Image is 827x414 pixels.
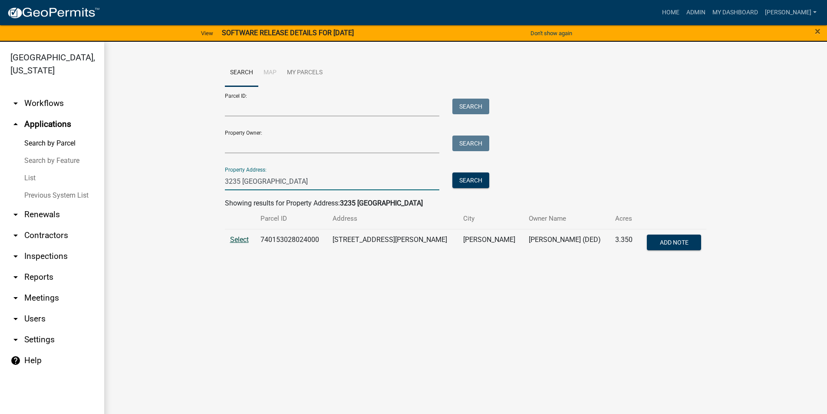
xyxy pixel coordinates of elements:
[524,229,610,258] td: [PERSON_NAME] (DED)
[815,26,820,36] button: Close
[222,29,354,37] strong: SOFTWARE RELEASE DETAILS FOR [DATE]
[683,4,709,21] a: Admin
[452,99,489,114] button: Search
[10,355,21,366] i: help
[225,198,707,209] div: Showing results for Property Address:
[10,314,21,324] i: arrow_drop_down
[610,229,639,258] td: 3.350
[10,119,21,129] i: arrow_drop_up
[524,209,610,229] th: Owner Name
[10,230,21,241] i: arrow_drop_down
[327,209,458,229] th: Address
[458,229,524,258] td: [PERSON_NAME]
[709,4,761,21] a: My Dashboard
[452,172,489,188] button: Search
[10,251,21,262] i: arrow_drop_down
[255,229,327,258] td: 740153028024000
[647,235,701,250] button: Add Note
[10,293,21,303] i: arrow_drop_down
[10,209,21,220] i: arrow_drop_down
[282,59,328,87] a: My Parcels
[659,4,683,21] a: Home
[10,98,21,109] i: arrow_drop_down
[230,235,249,244] a: Select
[225,59,258,87] a: Search
[327,229,458,258] td: [STREET_ADDRESS][PERSON_NAME]
[198,26,217,40] a: View
[527,26,576,40] button: Don't show again
[255,209,327,229] th: Parcel ID
[340,199,423,207] strong: 3235 [GEOGRAPHIC_DATA]
[458,209,524,229] th: City
[10,272,21,282] i: arrow_drop_down
[761,4,820,21] a: [PERSON_NAME]
[660,238,689,245] span: Add Note
[610,209,639,229] th: Acres
[815,25,820,37] span: ×
[452,136,489,151] button: Search
[10,335,21,345] i: arrow_drop_down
